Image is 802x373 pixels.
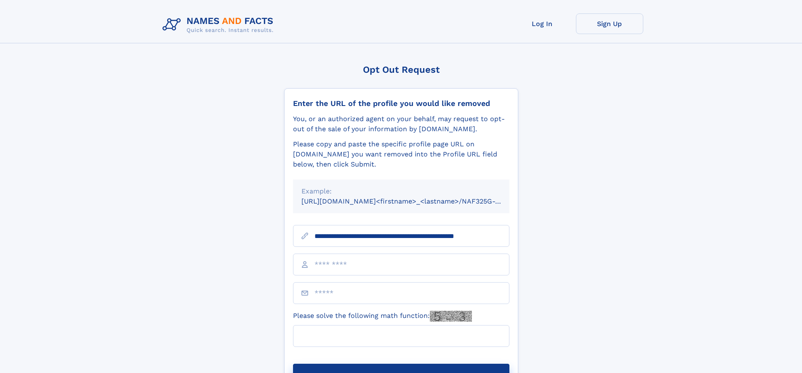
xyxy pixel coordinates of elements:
div: Opt Out Request [284,64,518,75]
div: Enter the URL of the profile you would like removed [293,99,509,108]
img: Logo Names and Facts [159,13,280,36]
a: Log In [509,13,576,34]
div: Example: [301,186,501,196]
small: [URL][DOMAIN_NAME]<firstname>_<lastname>/NAF325G-xxxxxxxx [301,197,525,205]
div: You, or an authorized agent on your behalf, may request to opt-out of the sale of your informatio... [293,114,509,134]
label: Please solve the following math function: [293,311,472,322]
div: Please copy and paste the specific profile page URL on [DOMAIN_NAME] you want removed into the Pr... [293,139,509,169]
a: Sign Up [576,13,643,34]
